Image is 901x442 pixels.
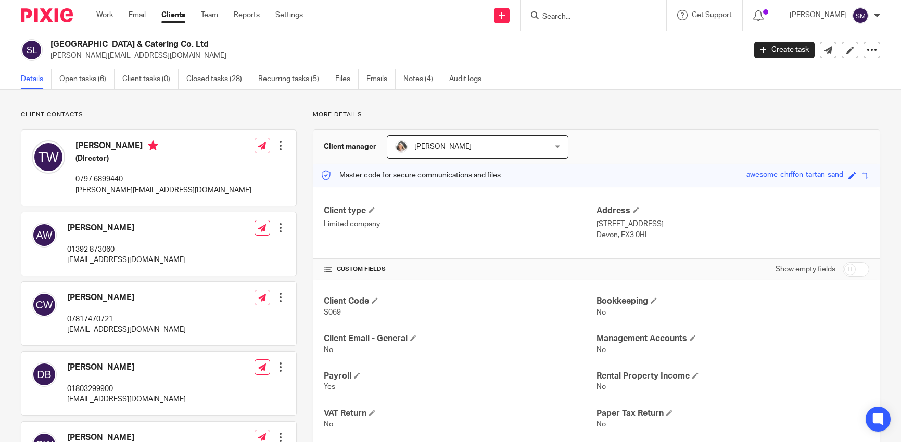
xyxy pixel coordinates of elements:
[186,69,250,89] a: Closed tasks (28)
[75,140,251,153] h4: [PERSON_NAME]
[597,296,869,307] h4: Bookkeeping
[366,69,396,89] a: Emails
[597,205,869,216] h4: Address
[790,10,847,20] p: [PERSON_NAME]
[21,8,73,22] img: Pixie
[597,230,869,240] p: Devon, EX3 0HL
[21,69,52,89] a: Details
[50,39,601,50] h2: [GEOGRAPHIC_DATA] & Catering Co. Ltd
[313,111,880,119] p: More details
[201,10,218,20] a: Team
[324,421,333,428] span: No
[754,42,815,58] a: Create task
[597,371,869,382] h4: Rental Property Income
[324,346,333,354] span: No
[234,10,260,20] a: Reports
[541,12,635,22] input: Search
[776,264,835,275] label: Show empty fields
[597,333,869,344] h4: Management Accounts
[75,153,251,164] h5: (Director)
[324,141,376,152] h3: Client manager
[50,50,739,61] p: [PERSON_NAME][EMAIL_ADDRESS][DOMAIN_NAME]
[275,10,303,20] a: Settings
[597,421,606,428] span: No
[148,140,158,151] i: Primary
[403,69,441,89] a: Notes (4)
[67,314,186,324] p: 07817470721
[852,7,869,24] img: svg%3E
[321,170,501,180] p: Master code for secure communications and files
[324,333,597,344] h4: Client Email - General
[75,174,251,185] p: 0797 6899440
[21,39,43,61] img: svg%3E
[96,10,113,20] a: Work
[395,140,408,153] img: High%20Res%20Andrew%20Price%20Accountants_Poppy%20Jakes%20photography-1187-3.jpg
[67,244,186,255] p: 01392 873060
[597,408,869,419] h4: Paper Tax Return
[67,324,186,335] p: [EMAIL_ADDRESS][DOMAIN_NAME]
[324,383,335,391] span: Yes
[597,346,606,354] span: No
[67,394,186,405] p: [EMAIL_ADDRESS][DOMAIN_NAME]
[324,309,341,316] span: S069
[335,69,359,89] a: Files
[21,111,297,119] p: Client contacts
[32,140,65,174] img: svg%3E
[67,223,186,233] h4: [PERSON_NAME]
[449,69,489,89] a: Audit logs
[75,185,251,196] p: [PERSON_NAME][EMAIL_ADDRESS][DOMAIN_NAME]
[324,205,597,216] h4: Client type
[32,223,57,248] img: svg%3E
[129,10,146,20] a: Email
[258,69,327,89] a: Recurring tasks (5)
[32,362,57,387] img: svg%3E
[324,371,597,382] h4: Payroll
[597,219,869,229] p: [STREET_ADDRESS]
[414,143,472,150] span: [PERSON_NAME]
[122,69,179,89] a: Client tasks (0)
[67,292,186,303] h4: [PERSON_NAME]
[324,296,597,307] h4: Client Code
[597,309,606,316] span: No
[59,69,115,89] a: Open tasks (6)
[692,11,732,19] span: Get Support
[324,408,597,419] h4: VAT Return
[67,384,186,394] p: 01803299900
[67,255,186,265] p: [EMAIL_ADDRESS][DOMAIN_NAME]
[324,219,597,229] p: Limited company
[746,170,843,181] div: awesome-chiffon-tartan-sand
[324,265,597,274] h4: CUSTOM FIELDS
[32,292,57,317] img: svg%3E
[161,10,185,20] a: Clients
[67,362,186,373] h4: [PERSON_NAME]
[597,383,606,391] span: No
